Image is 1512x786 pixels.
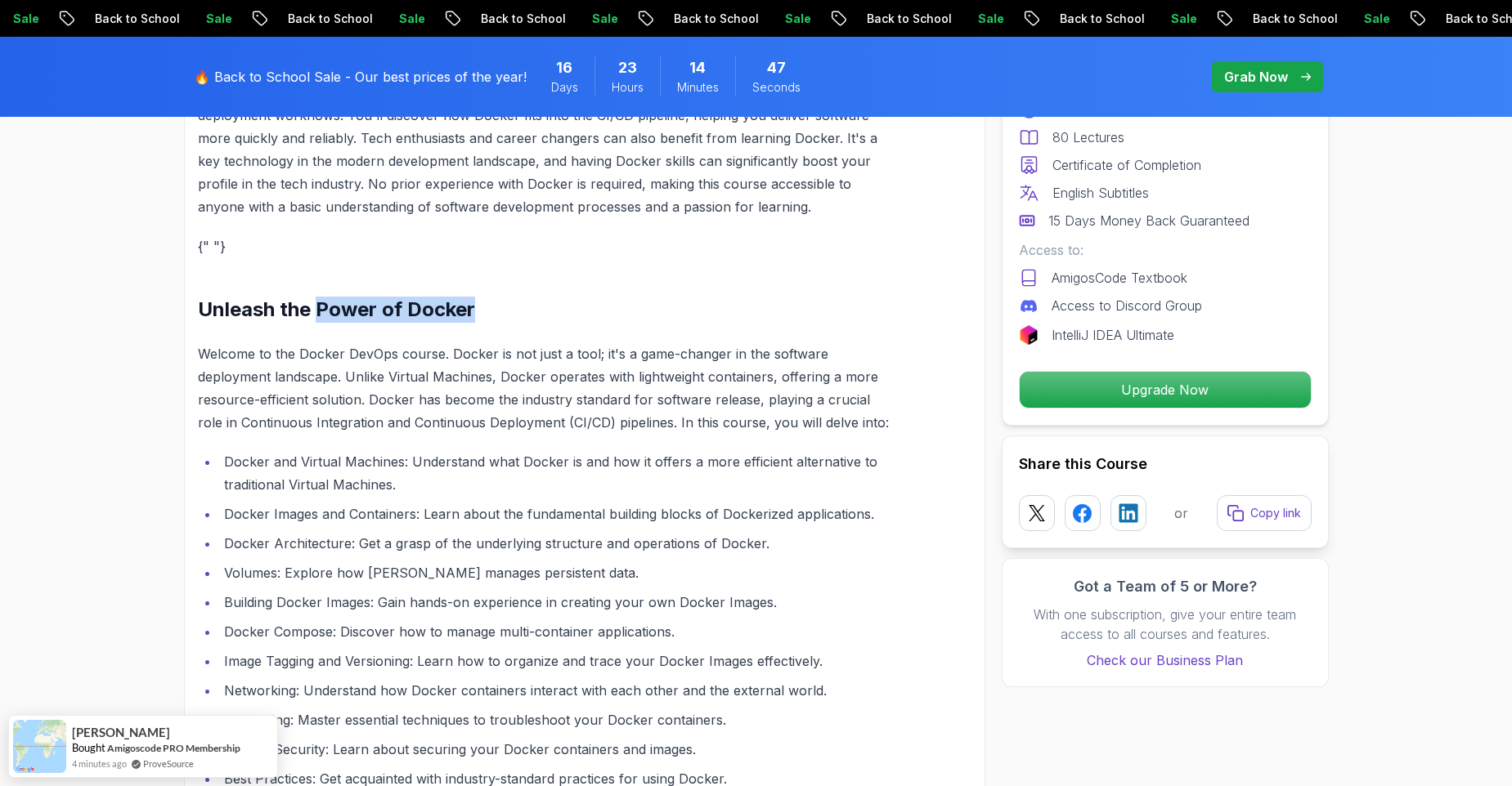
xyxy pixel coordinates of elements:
span: Minutes [677,79,719,96]
p: English Subtitles [1052,183,1149,203]
p: Sale [449,11,501,27]
p: Grab Now [1224,67,1288,87]
p: Upgrade Now [1020,372,1311,408]
p: Back to School [1303,11,1414,27]
li: Docker Compose: Discover how to manage multi-container applications. [219,620,894,643]
a: Amigoscode PRO Membership [107,742,240,754]
p: IntelliJ IDEA Ultimate [1052,325,1174,345]
img: jetbrains logo [1019,325,1039,345]
p: Access to Discord Group [1052,296,1202,315]
p: Access to: [1019,240,1312,260]
span: 4 minutes ago [72,757,127,770]
p: Sale [1028,11,1080,27]
p: {" "} [198,234,894,257]
p: Back to School [531,11,642,27]
li: Docker Architecture: Get a grasp of the underlying structure and operations of Docker. [219,532,894,555]
span: [PERSON_NAME] [72,726,170,739]
li: Networking: Understand how Docker containers interact with each other and the external world. [219,679,894,702]
p: or [1174,503,1188,523]
span: 47 Seconds [767,56,786,79]
h3: Got a Team of 5 or More? [1019,575,1312,598]
p: Back to School [145,11,256,27]
li: Debugging: Master essential techniques to troubleshoot your Docker containers. [219,708,894,731]
span: Hours [612,79,644,96]
p: Sale [1221,11,1273,27]
span: Bought [72,741,105,754]
h2: Share this Course [1019,453,1312,476]
a: Check our Business Plan [1019,650,1312,670]
p: With one subscription, give your entire team access to all courses and features. [1019,605,1312,644]
p: Back to School [1110,11,1221,27]
p: Sale [63,11,115,27]
p: Back to School [724,11,835,27]
button: Copy link [1217,495,1312,531]
h2: Unleash the Power of Docker [198,297,894,323]
span: 23 Hours [618,56,637,79]
p: Welcome to the Docker DevOps course. Docker is not just a tool; it's a game-changer in the softwa... [198,342,894,434]
p: Sale [835,11,887,27]
button: Upgrade Now [1019,371,1312,409]
span: Seconds [752,79,801,96]
a: ProveSource [143,757,194,770]
p: 15 Days Money Back Guaranteed [1048,211,1250,230]
li: Docker Security: Learn about securing your Docker containers and images. [219,738,894,761]
li: Building Docker Images: Gain hands-on experience in creating your own Docker Images. [219,591,894,614]
li: Docker and Virtual Machines: Understand what Docker is and how it offers a more efficient alterna... [219,450,894,496]
p: Sale [256,11,308,27]
span: Days [551,79,578,96]
p: For DevOps engineers, this course offers insights into how Docker can streamline and automate you... [198,81,894,218]
p: 🔥 Back to School Sale - Our best prices of the year! [194,67,527,87]
li: Docker Images and Containers: Learn about the fundamental building blocks of Dockerized applicati... [219,502,894,525]
li: Volumes: Explore how [PERSON_NAME] manages persistent data. [219,561,894,584]
p: Sale [1414,11,1466,27]
p: AmigosCode Textbook [1052,268,1187,288]
li: Image Tagging and Versioning: Learn how to organize and trace your Docker Images effectively. [219,650,894,672]
p: Certificate of Completion [1052,155,1201,175]
p: 80 Lectures [1052,127,1124,147]
span: 16 Days [556,56,572,79]
p: Copy link [1250,505,1301,521]
p: Sale [642,11,694,27]
img: provesource social proof notification image [13,720,66,773]
p: Back to School [917,11,1028,27]
span: 14 Minutes [689,56,706,79]
p: Back to School [338,11,449,27]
